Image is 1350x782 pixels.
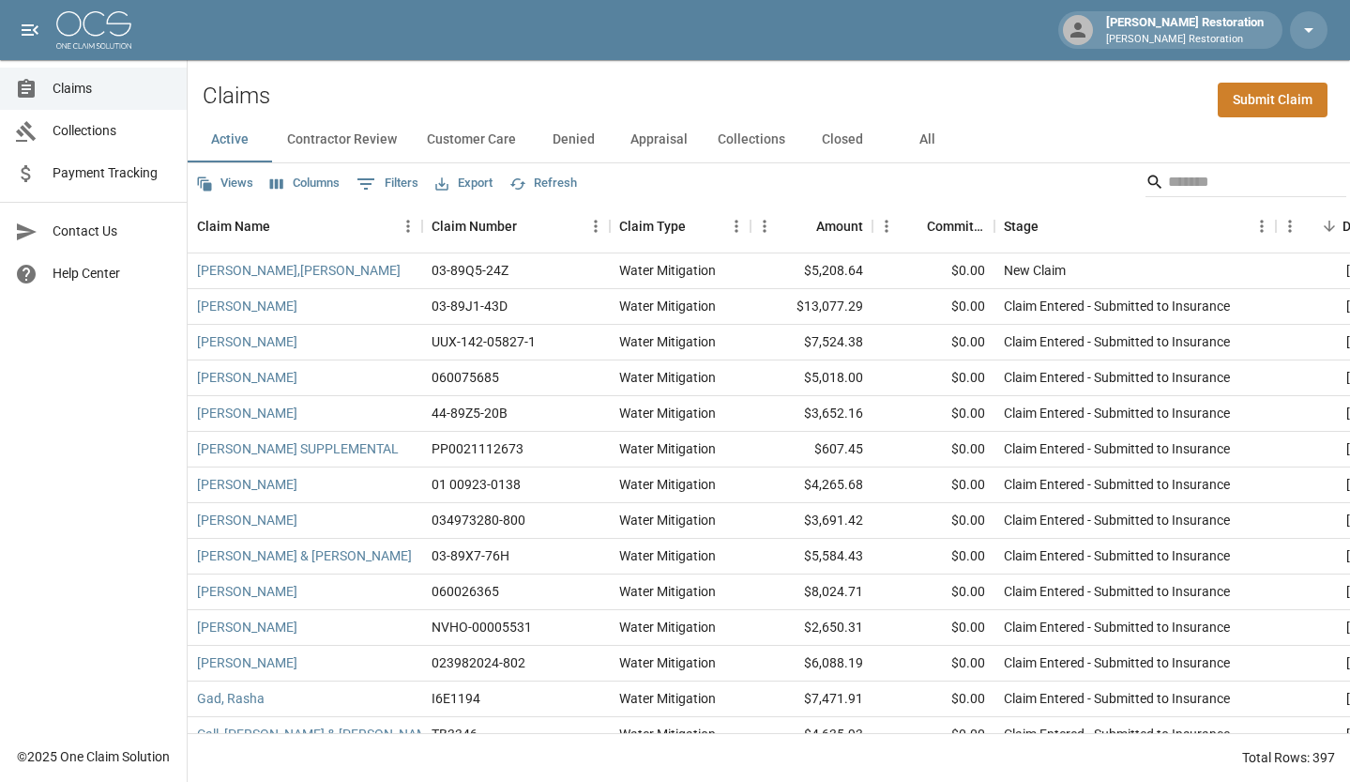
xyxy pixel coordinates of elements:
div: $7,524.38 [751,325,872,360]
a: [PERSON_NAME] SUPPLEMENTAL [197,439,399,458]
div: $5,584.43 [751,539,872,575]
span: Help Center [53,264,172,284]
div: Water Mitigation [619,546,716,565]
a: Gad, Rasha [197,689,265,708]
div: $0.00 [872,646,994,682]
img: ocs-logo-white-transparent.png [56,11,131,49]
div: 060075685 [432,368,499,387]
button: Sort [1039,213,1065,239]
div: $2,650.31 [751,610,872,646]
div: Total Rows: 397 [1242,748,1335,767]
div: © 2025 One Claim Solution [17,747,170,766]
button: Menu [1276,212,1304,240]
div: $4,265.68 [751,468,872,503]
div: TB3346 [432,725,478,744]
div: $4,635.93 [751,717,872,753]
div: Water Mitigation [619,475,716,494]
div: Water Mitigation [619,332,716,351]
div: Stage [994,200,1276,253]
button: Menu [722,212,751,240]
button: Sort [790,213,816,239]
div: $0.00 [872,289,994,325]
button: Select columns [265,169,344,198]
div: $0.00 [872,325,994,360]
button: Customer Care [412,117,531,162]
button: Menu [751,212,779,240]
a: Submit Claim [1218,83,1327,117]
div: Water Mitigation [619,582,716,601]
a: [PERSON_NAME] & [PERSON_NAME] [197,546,412,565]
div: Claim Name [188,200,422,253]
div: Claim Entered - Submitted to Insurance [1004,475,1230,494]
div: New Claim [1004,261,1066,280]
div: $8,024.71 [751,575,872,610]
a: [PERSON_NAME] [197,475,297,494]
h2: Claims [203,83,270,110]
div: Committed Amount [927,200,985,253]
div: 034973280-800 [432,511,525,529]
div: Water Mitigation [619,689,716,708]
div: Water Mitigation [619,368,716,387]
button: Contractor Review [272,117,412,162]
div: 03-89X7-76H [432,546,509,565]
span: Contact Us [53,222,172,241]
div: 023982024-802 [432,653,525,672]
div: Water Mitigation [619,511,716,529]
div: $0.00 [872,539,994,575]
div: Search [1145,167,1346,201]
div: $0.00 [872,503,994,539]
div: $607.45 [751,432,872,468]
a: [PERSON_NAME] [197,404,297,422]
div: $13,077.29 [751,289,872,325]
div: Claim Entered - Submitted to Insurance [1004,582,1230,601]
p: [PERSON_NAME] Restoration [1106,32,1264,48]
div: 44-89Z5-20B [432,404,508,422]
a: [PERSON_NAME] [197,368,297,387]
div: $6,088.19 [751,646,872,682]
div: Claim Entered - Submitted to Insurance [1004,297,1230,315]
div: $3,652.16 [751,396,872,432]
button: Denied [531,117,615,162]
div: $5,018.00 [751,360,872,396]
div: $3,691.42 [751,503,872,539]
button: Active [188,117,272,162]
span: Claims [53,79,172,99]
div: Water Mitigation [619,404,716,422]
div: Claim Number [422,200,610,253]
div: UUX-142-05827-1 [432,332,536,351]
div: I6E1194 [432,689,480,708]
div: $0.00 [872,575,994,610]
div: Claim Number [432,200,517,253]
button: open drawer [11,11,49,49]
button: Menu [1248,212,1276,240]
div: Claim Entered - Submitted to Insurance [1004,653,1230,672]
div: Claim Entered - Submitted to Insurance [1004,618,1230,636]
div: $0.00 [872,682,994,717]
a: Call, [PERSON_NAME] & [PERSON_NAME] [197,725,439,744]
div: 060026365 [432,582,499,601]
div: Claim Entered - Submitted to Insurance [1004,332,1230,351]
a: [PERSON_NAME] [197,511,297,529]
div: Water Mitigation [619,439,716,458]
div: dynamic tabs [188,117,1350,162]
button: Appraisal [615,117,703,162]
div: Claim Entered - Submitted to Insurance [1004,689,1230,708]
a: [PERSON_NAME] [197,297,297,315]
a: [PERSON_NAME] [197,618,297,636]
div: Committed Amount [872,200,994,253]
button: Menu [872,212,901,240]
div: $0.00 [872,468,994,503]
a: [PERSON_NAME],[PERSON_NAME] [197,261,401,280]
div: $0.00 [872,432,994,468]
button: All [885,117,969,162]
button: Sort [901,213,927,239]
div: Claim Entered - Submitted to Insurance [1004,404,1230,422]
div: $0.00 [872,717,994,753]
div: Claim Entered - Submitted to Insurance [1004,511,1230,529]
div: 01 00923-0138 [432,475,521,494]
button: Sort [686,213,712,239]
div: Claim Entered - Submitted to Insurance [1004,368,1230,387]
div: Water Mitigation [619,297,716,315]
div: Claim Name [197,200,270,253]
div: Amount [816,200,863,253]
